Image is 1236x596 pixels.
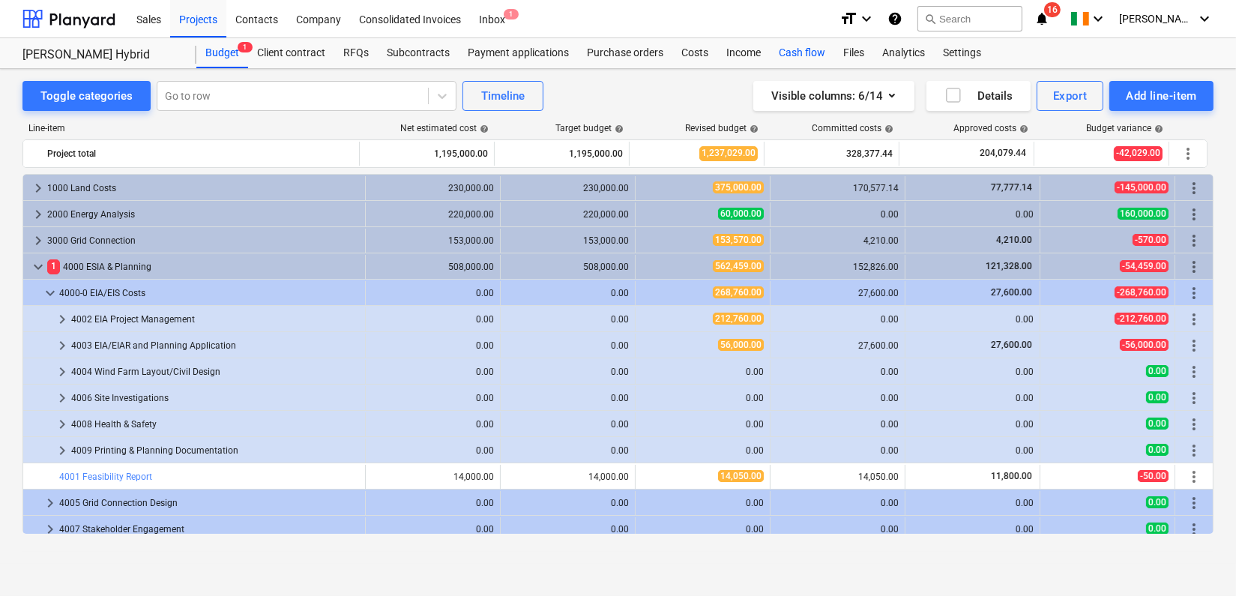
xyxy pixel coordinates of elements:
[1115,181,1169,193] span: -145,000.00
[59,491,359,515] div: 4005 Grid Connection Design
[642,445,764,456] div: 0.00
[29,258,47,276] span: keyboard_arrow_down
[857,10,875,28] i: keyboard_arrow_down
[911,498,1034,508] div: 0.00
[1185,468,1203,486] span: More actions
[1037,81,1104,111] button: Export
[400,123,489,133] div: Net estimated cost
[1086,123,1163,133] div: Budget variance
[713,286,764,298] span: 268,760.00
[1161,524,1236,596] iframe: Chat Widget
[911,209,1034,220] div: 0.00
[507,288,629,298] div: 0.00
[1146,391,1169,403] span: 0.00
[555,123,624,133] div: Target budget
[1185,389,1203,407] span: More actions
[1089,10,1107,28] i: keyboard_arrow_down
[926,81,1031,111] button: Details
[911,524,1034,535] div: 0.00
[22,123,361,133] div: Line-item
[953,123,1028,133] div: Approved costs
[578,38,672,68] a: Purchase orders
[1196,10,1214,28] i: keyboard_arrow_down
[777,262,899,272] div: 152,826.00
[334,38,378,68] a: RFQs
[989,287,1034,298] span: 27,600.00
[713,234,764,246] span: 153,570.00
[1185,258,1203,276] span: More actions
[989,182,1034,193] span: 77,777.14
[372,288,494,298] div: 0.00
[372,340,494,351] div: 0.00
[777,288,899,298] div: 27,600.00
[911,445,1034,456] div: 0.00
[699,146,758,160] span: 1,237,029.00
[238,42,253,52] span: 1
[507,340,629,351] div: 0.00
[481,86,525,106] div: Timeline
[771,86,896,106] div: Visible columns : 6/14
[507,367,629,377] div: 0.00
[612,124,624,133] span: help
[777,472,899,482] div: 14,050.00
[59,281,359,305] div: 4000-0 EIA/EIS Costs
[777,445,899,456] div: 0.00
[1115,313,1169,325] span: -212,760.00
[984,261,1034,271] span: 121,328.00
[718,339,764,351] span: 56,000.00
[989,471,1034,481] span: 11,800.00
[1185,284,1203,302] span: More actions
[53,415,71,433] span: keyboard_arrow_right
[753,81,914,111] button: Visible columns:6/14
[642,524,764,535] div: 0.00
[777,183,899,193] div: 170,577.14
[934,38,990,68] div: Settings
[59,517,359,541] div: 4007 Stakeholder Engagement
[1120,260,1169,272] span: -54,459.00
[1109,81,1214,111] button: Add line-item
[777,367,899,377] div: 0.00
[71,439,359,463] div: 4009 Printing & Planning Documentation
[989,340,1034,350] span: 27,600.00
[1185,363,1203,381] span: More actions
[507,183,629,193] div: 230,000.00
[71,307,359,331] div: 4002 EIA Project Management
[22,47,178,63] div: [PERSON_NAME] Hybrid
[717,38,770,68] a: Income
[642,393,764,403] div: 0.00
[41,520,59,538] span: keyboard_arrow_right
[53,389,71,407] span: keyboard_arrow_right
[22,81,151,111] button: Toggle categories
[911,419,1034,430] div: 0.00
[29,205,47,223] span: keyboard_arrow_right
[672,38,717,68] a: Costs
[771,142,893,166] div: 328,377.44
[47,259,60,274] span: 1
[1146,523,1169,535] span: 0.00
[47,176,359,200] div: 1000 Land Costs
[839,10,857,28] i: format_size
[507,419,629,430] div: 0.00
[924,13,936,25] span: search
[1115,286,1169,298] span: -268,760.00
[366,142,488,166] div: 1,195,000.00
[1120,339,1169,351] span: -56,000.00
[29,232,47,250] span: keyboard_arrow_right
[1146,418,1169,430] span: 0.00
[978,147,1028,160] span: 204,079.44
[372,209,494,220] div: 220,000.00
[777,393,899,403] div: 0.00
[459,38,578,68] a: Payment applications
[47,142,353,166] div: Project total
[378,38,459,68] a: Subcontracts
[1016,124,1028,133] span: help
[777,314,899,325] div: 0.00
[873,38,934,68] a: Analytics
[685,123,759,133] div: Revised budget
[372,314,494,325] div: 0.00
[1185,205,1203,223] span: More actions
